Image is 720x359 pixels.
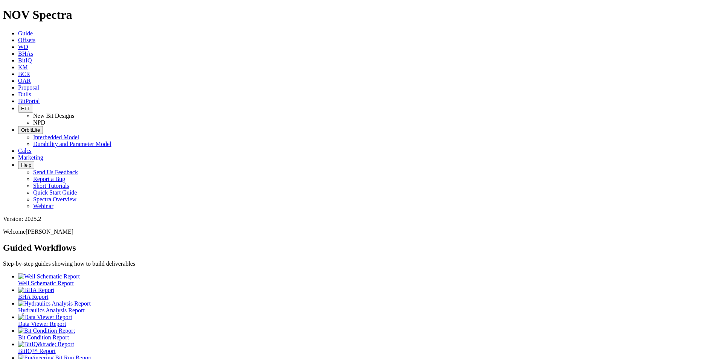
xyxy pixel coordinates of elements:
a: Short Tutorials [33,183,69,189]
a: BHAs [18,50,33,57]
p: Step-by-step guides showing how to build deliverables [3,260,717,267]
a: BitIQ&trade; Report BitIQ™ Report [18,341,717,354]
a: New Bit Designs [33,113,74,119]
span: Data Viewer Report [18,321,66,327]
a: BHA Report BHA Report [18,287,717,300]
a: Interbedded Model [33,134,79,140]
span: [PERSON_NAME] [26,228,73,235]
a: Offsets [18,37,35,43]
img: Well Schematic Report [18,273,80,280]
img: Bit Condition Report [18,327,75,334]
span: BHA Report [18,294,48,300]
img: BHA Report [18,287,54,294]
a: Bit Condition Report Bit Condition Report [18,327,717,341]
a: Data Viewer Report Data Viewer Report [18,314,717,327]
div: Version: 2025.2 [3,216,717,222]
a: BCR [18,71,30,77]
h1: NOV Spectra [3,8,717,22]
h2: Guided Workflows [3,243,717,253]
span: Well Schematic Report [18,280,74,286]
span: Hydraulics Analysis Report [18,307,85,313]
span: BitIQ™ Report [18,348,56,354]
a: Marketing [18,154,43,161]
a: Quick Start Guide [33,189,77,196]
a: Spectra Overview [33,196,76,202]
span: Help [21,162,31,168]
a: BitPortal [18,98,40,104]
a: Send Us Feedback [33,169,78,175]
a: BitIQ [18,57,32,64]
a: Guide [18,30,33,37]
button: OrbitLite [18,126,43,134]
img: BitIQ&trade; Report [18,341,74,348]
a: Webinar [33,203,53,209]
a: WD [18,44,28,50]
a: KM [18,64,28,70]
a: Proposal [18,84,39,91]
a: Calcs [18,148,32,154]
a: NPD [33,119,45,126]
a: Hydraulics Analysis Report Hydraulics Analysis Report [18,300,717,313]
a: Durability and Parameter Model [33,141,111,147]
a: Dulls [18,91,31,97]
span: OrbitLite [21,127,40,133]
img: Hydraulics Analysis Report [18,300,91,307]
a: Well Schematic Report Well Schematic Report [18,273,717,286]
span: FTT [21,106,30,111]
span: Bit Condition Report [18,334,69,341]
p: Welcome [3,228,717,235]
button: FTT [18,105,33,113]
a: OAR [18,78,31,84]
button: Help [18,161,34,169]
a: Report a Bug [33,176,65,182]
img: Data Viewer Report [18,314,72,321]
